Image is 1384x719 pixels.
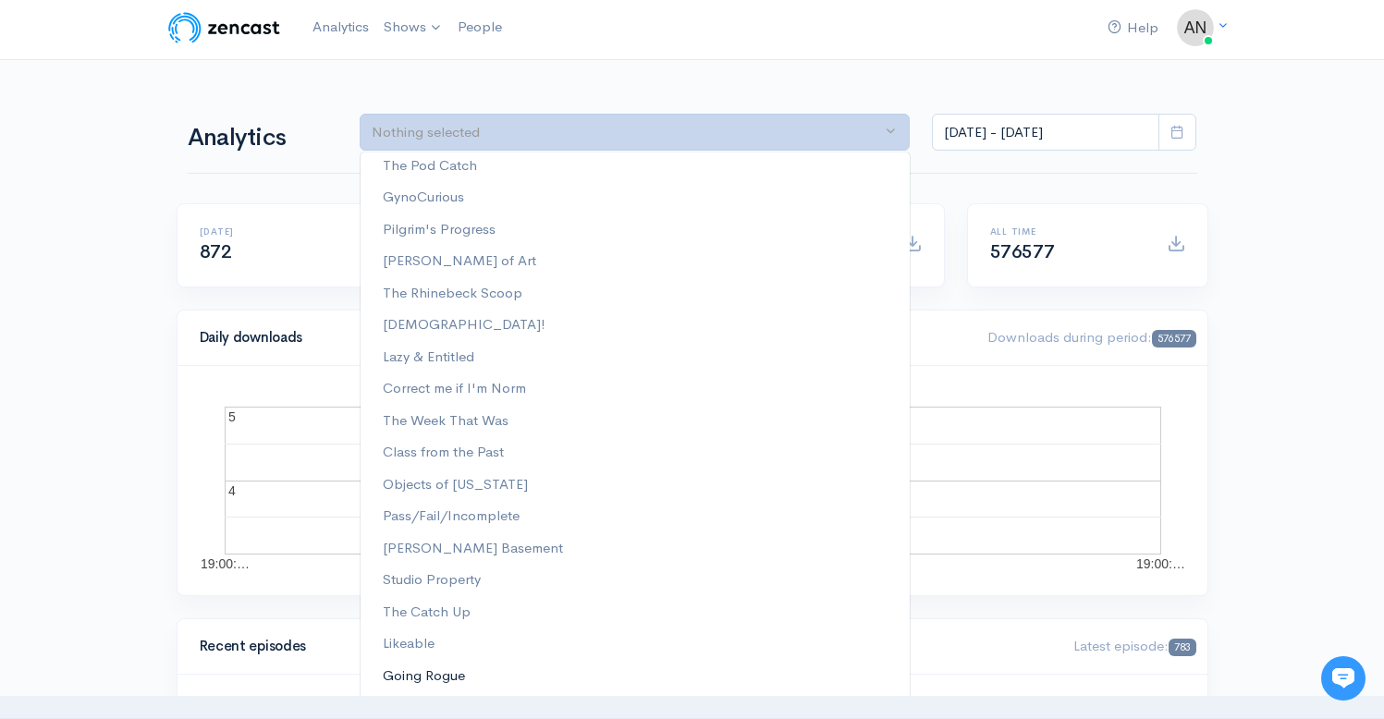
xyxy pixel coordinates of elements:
span: [PERSON_NAME] Basement [383,538,563,559]
a: Help [1100,8,1166,48]
text: 4 [228,483,236,498]
span: 576577 [1152,330,1195,347]
h1: Hi 👋 [28,90,342,119]
span: Correct me if I'm Norm [383,378,526,399]
span: 576577 [990,240,1055,263]
input: analytics date range selector [932,114,1159,152]
button: New conversation [29,245,341,282]
p: Find an answer quickly [25,317,345,339]
text: 5 [228,409,236,424]
span: GynoCurious [383,187,464,208]
span: The Pod Catch [383,155,477,177]
span: Pilgrim's Progress [383,219,496,240]
span: Downloads during period: [987,328,1195,346]
img: ... [1177,9,1214,46]
img: ZenCast Logo [165,9,283,46]
h2: Just let us know if you need anything and we'll be happy to help! 🙂 [28,123,342,212]
iframe: gist-messenger-bubble-iframe [1321,656,1366,701]
h4: Daily downloads [200,330,966,346]
h1: Analytics [188,125,337,152]
span: [DEMOGRAPHIC_DATA]! [383,314,545,335]
h4: Recent episodes [200,639,647,654]
a: Analytics [305,7,376,47]
span: Latest episode: [1073,637,1195,654]
span: 872 [200,240,232,263]
a: Shows [376,7,450,48]
div: Nothing selected [372,122,882,143]
span: Likeable [383,633,435,654]
button: Nothing selected [360,114,911,152]
span: The Rhinebeck Scoop [383,283,522,304]
h6: [DATE] [200,226,354,237]
input: Search articles [54,347,330,384]
span: [PERSON_NAME] of Art [383,250,536,272]
span: Studio Property [383,569,481,591]
span: Objects of [US_STATE] [383,474,528,495]
text: 19:00:… [1136,556,1185,571]
span: The Week That Was [383,410,508,432]
span: 783 [1169,639,1195,656]
svg: A chart. [200,388,1185,573]
h6: All time [990,226,1145,237]
span: Class from the Past [383,442,504,463]
span: The Catch Up [383,602,471,623]
span: Going Rogue [383,665,465,687]
span: Pass/Fail/Incomplete [383,506,520,527]
span: Lazy & Entitled [383,347,474,368]
text: 19:00:… [201,556,250,571]
span: New conversation [119,256,222,271]
a: People [450,7,509,47]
